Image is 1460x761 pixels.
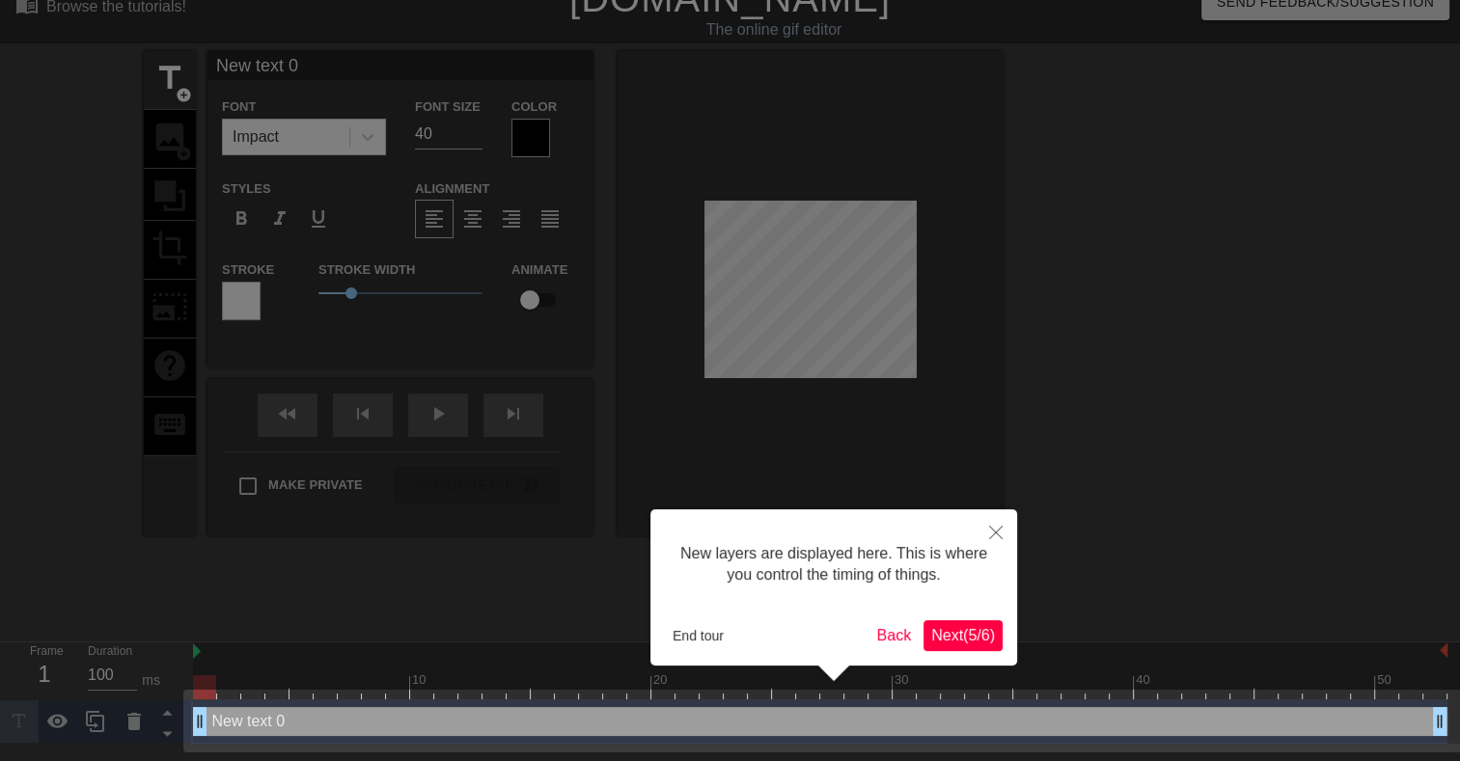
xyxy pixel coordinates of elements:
[869,620,920,651] button: Back
[975,509,1017,554] button: Close
[665,621,731,650] button: End tour
[923,620,1003,651] button: Next
[931,627,995,643] span: Next ( 5 / 6 )
[665,524,1003,606] div: New layers are displayed here. This is where you control the timing of things.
